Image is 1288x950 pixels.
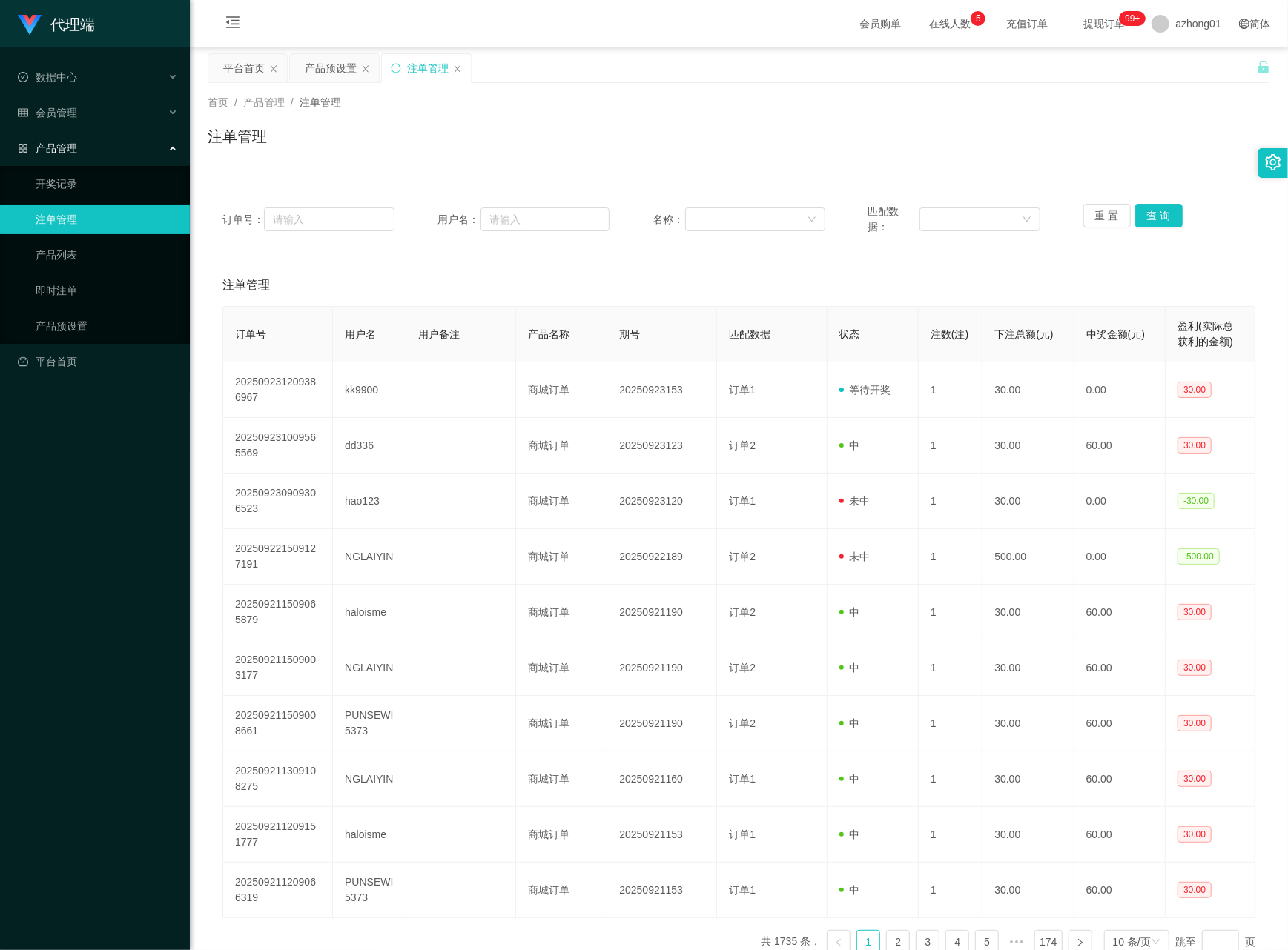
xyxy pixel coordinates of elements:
[516,474,607,529] td: 商城订单
[729,662,756,674] span: 订单2
[223,474,333,529] td: 202509230909306523
[839,773,860,785] span: 中
[222,212,264,227] span: 订单号：
[982,751,1074,807] td: 30.00
[36,311,178,341] a: 产品预设置
[1074,863,1166,918] td: 60.00
[1178,382,1212,398] span: 30.00
[1074,807,1166,863] td: 60.00
[1074,585,1166,640] td: 60.00
[919,863,982,918] td: 1
[516,418,607,474] td: 商城订单
[982,807,1074,863] td: 30.00
[18,347,178,376] a: 图标: dashboard平台首页
[305,54,357,82] div: 产品预设置
[607,751,717,807] td: 20250921160
[18,18,95,30] a: 代理端
[971,11,985,26] sup: 5
[223,418,333,474] td: 202509231009565569
[1178,826,1212,843] span: 30.00
[223,863,333,918] td: 202509211209066319
[919,585,982,640] td: 1
[223,640,333,696] td: 202509211509003177
[300,96,341,108] span: 注单管理
[619,328,640,340] span: 期号
[223,529,333,585] td: 202509221509127191
[269,64,278,73] i: 图标: close
[36,169,178,199] a: 开奖记录
[516,585,607,640] td: 商城订单
[291,96,294,108] span: /
[1178,771,1212,787] span: 30.00
[1076,938,1085,947] i: 图标: right
[919,696,982,751] td: 1
[528,328,569,340] span: 产品名称
[234,96,237,108] span: /
[919,474,982,529] td: 1
[1152,937,1160,948] i: 图标: down
[982,529,1074,585] td: 500.00
[333,640,406,696] td: NGLAIYIN
[839,551,871,562] span: 未中
[839,717,860,729] span: 中
[243,96,285,108] span: 产品管理
[437,212,480,227] span: 用户名：
[480,207,610,231] input: 请输入
[982,418,1074,474] td: 30.00
[333,585,406,640] td: haloisme
[264,207,394,231] input: 请输入
[919,362,982,418] td: 1
[729,328,770,340] span: 匹配数据
[999,19,1055,29] span: 充值订单
[1135,204,1183,227] button: 查 询
[729,439,756,451] span: 订单2
[1074,751,1166,807] td: 60.00
[223,585,333,640] td: 202509211509065879
[1178,715,1212,731] span: 30.00
[808,215,816,225] i: 图标: down
[868,204,920,235] span: 匹配数据：
[36,276,178,305] a: 即时注单
[1178,493,1215,509] span: -30.00
[223,362,333,418] td: 202509231209386967
[235,328,266,340] span: 订单号
[516,751,607,807] td: 商城订单
[333,529,406,585] td: NGLAIYIN
[982,362,1074,418] td: 30.00
[607,863,717,918] td: 20250921153
[922,19,978,29] span: 在线人数
[607,474,717,529] td: 20250923120
[18,107,28,118] i: 图标: table
[208,96,228,108] span: 首页
[1239,19,1249,29] i: 图标: global
[919,418,982,474] td: 1
[407,54,449,82] div: 注单管理
[1178,882,1212,898] span: 30.00
[1076,19,1132,29] span: 提现订单
[223,751,333,807] td: 202509211309108275
[919,640,982,696] td: 1
[1074,529,1166,585] td: 0.00
[839,384,891,396] span: 等待开奖
[1023,215,1031,225] i: 图标: down
[1257,60,1270,73] i: 图标: unlock
[1178,437,1212,454] span: 30.00
[18,71,77,83] span: 数据中心
[994,328,1053,340] span: 下注总额(元)
[1265,154,1281,170] i: 图标: setting
[839,328,860,340] span: 状态
[839,439,860,451] span: 中
[976,11,981,26] p: 5
[1178,660,1212,676] span: 30.00
[1086,328,1145,340] span: 中奖金额(元)
[1178,604,1212,620] span: 30.00
[607,640,717,696] td: 20250921190
[607,362,717,418] td: 20250923153
[919,807,982,863] td: 1
[982,585,1074,640] td: 30.00
[729,495,756,507] span: 订单1
[345,328,376,340] span: 用户名
[333,362,406,418] td: kk9900
[36,240,178,270] a: 产品列表
[361,64,370,73] i: 图标: close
